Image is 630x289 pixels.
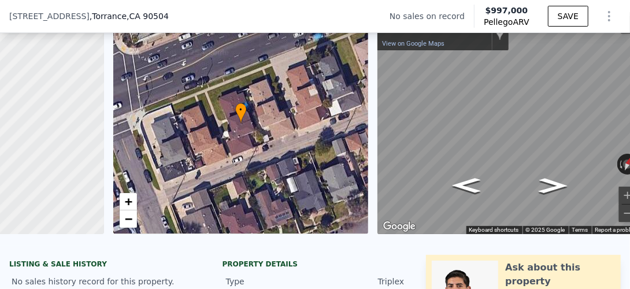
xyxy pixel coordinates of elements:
a: Zoom in [120,193,137,210]
a: Open this area in Google Maps (opens a new window) [380,219,418,234]
span: $997,000 [486,6,528,15]
path: Go East [527,175,580,197]
a: Show location on map [496,28,504,40]
span: Pellego ARV [484,16,529,28]
button: Keyboard shortcuts [469,226,519,234]
path: Go Southwest [440,175,492,197]
button: SAVE [548,6,588,27]
button: Rotate counterclockwise [617,154,624,175]
span: • [235,105,247,115]
a: View on Google Maps [382,40,444,47]
div: No sales on record [390,10,474,22]
span: , Torrance [90,10,169,22]
div: Ask about this property [505,261,615,288]
span: © 2025 Google [526,227,565,233]
a: Zoom out [120,210,137,228]
span: − [124,212,132,226]
img: Google [380,219,418,234]
div: Triplex [315,276,404,287]
button: Show Options [598,5,621,28]
span: + [124,194,132,209]
div: Type [226,276,315,287]
div: LISTING & SALE HISTORY [9,260,195,271]
a: Terms [572,227,588,233]
span: [STREET_ADDRESS] [9,10,90,22]
div: • [235,103,247,123]
div: Property details [223,260,408,269]
span: , CA 90504 [127,12,169,21]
